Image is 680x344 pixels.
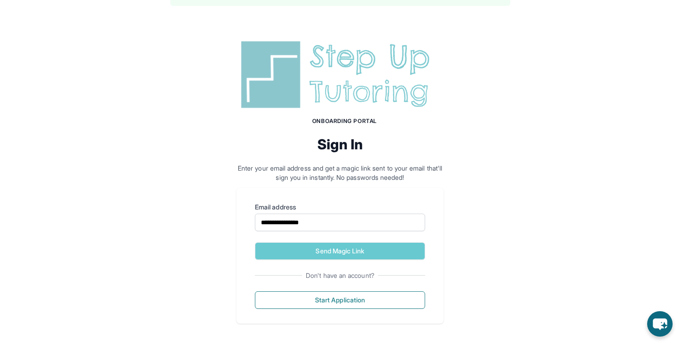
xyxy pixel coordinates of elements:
[246,117,444,125] h1: Onboarding Portal
[255,242,425,260] button: Send Magic Link
[236,164,444,182] p: Enter your email address and get a magic link sent to your email that'll sign you in instantly. N...
[236,37,444,112] img: Step Up Tutoring horizontal logo
[255,203,425,212] label: Email address
[255,291,425,309] button: Start Application
[236,136,444,153] h2: Sign In
[647,311,673,337] button: chat-button
[302,271,378,280] span: Don't have an account?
